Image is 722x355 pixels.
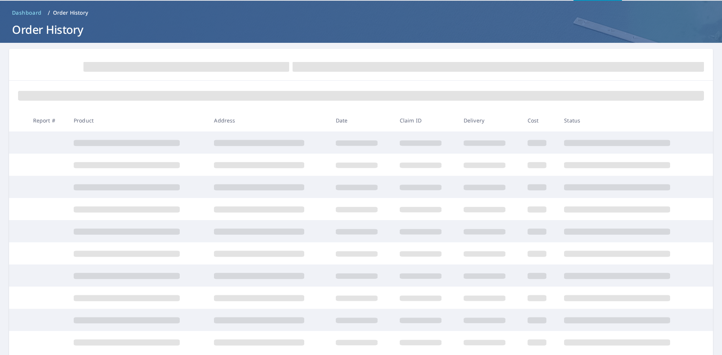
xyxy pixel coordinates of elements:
th: Address [208,109,329,131]
h1: Order History [9,22,713,37]
a: Dashboard [9,7,45,19]
th: Status [558,109,699,131]
th: Cost [522,109,558,131]
li: / [48,8,50,17]
th: Delivery [458,109,522,131]
th: Date [330,109,394,131]
th: Product [68,109,208,131]
nav: breadcrumb [9,7,713,19]
th: Report # [27,109,68,131]
span: Dashboard [12,9,42,17]
th: Claim ID [394,109,458,131]
p: Order History [53,9,88,17]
